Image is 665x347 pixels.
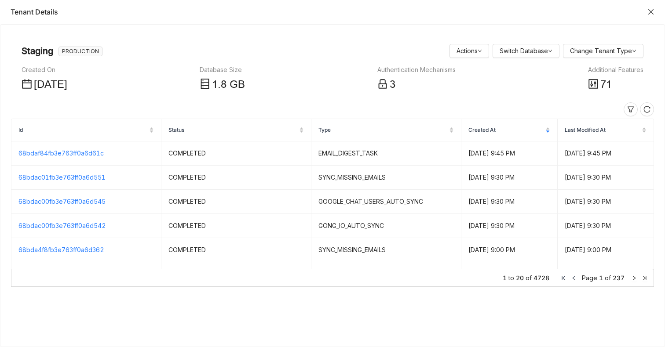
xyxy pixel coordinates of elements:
[558,238,654,262] td: [DATE] 9:00 PM
[461,214,558,238] td: [DATE] 9:30 PM
[613,274,625,282] span: 237
[493,44,559,58] button: Switch Database
[558,166,654,190] td: [DATE] 9:30 PM
[161,262,311,286] td: COMPLETED
[526,273,532,283] span: of
[449,44,489,58] button: Actions
[161,141,311,166] td: COMPLETED
[558,214,654,238] td: [DATE] 9:30 PM
[647,8,654,15] button: Close
[18,246,104,253] a: 68bda4f8fb3e763ff0a6d362
[161,190,311,214] td: COMPLETED
[533,273,549,283] span: 4728
[18,149,104,157] a: 68bdaf84fb3e763ff0a6d61c
[600,79,612,90] span: 71
[461,166,558,190] td: [DATE] 9:30 PM
[588,65,643,75] div: Additional Features
[311,190,461,214] td: GOOGLE_CHAT_USERS_AUTO_SYNC
[461,141,558,166] td: [DATE] 9:45 PM
[605,274,611,282] span: of
[22,44,53,58] nz-page-header-title: Staging
[461,190,558,214] td: [DATE] 9:30 PM
[558,262,654,286] td: [DATE] 8:37 PM
[161,214,311,238] td: COMPLETED
[377,65,456,75] div: Authentication Mechanisms
[311,214,461,238] td: GONG_IO_AUTO_SYNC
[508,273,514,283] span: to
[390,79,395,90] span: 3
[558,141,654,166] td: [DATE] 9:45 PM
[500,47,552,54] a: Switch Database
[311,238,461,262] td: SYNC_MISSING_EMAILS
[218,79,245,90] span: .8 GB
[18,173,106,181] a: 68bdac01fb3e763ff0a6d551
[311,141,461,166] td: EMAIL_DIGEST_TASK
[563,44,643,58] button: Change Tenant Type
[22,65,67,75] div: Created On
[516,273,524,283] span: 20
[161,166,311,190] td: COMPLETED
[461,238,558,262] td: [DATE] 9:00 PM
[34,79,67,90] span: [DATE]
[311,262,461,286] td: LMS_LIBRARY_PUBLISH_TASK
[18,222,106,229] a: 68bdac00fb3e763ff0a6d542
[11,7,643,17] div: Tenant Details
[311,166,461,190] td: SYNC_MISSING_EMAILS
[212,79,218,90] span: 1
[582,274,597,282] span: Page
[558,190,654,214] td: [DATE] 9:30 PM
[599,274,603,282] span: 1
[18,198,106,205] a: 68bdac00fb3e763ff0a6d545
[461,262,558,286] td: [DATE] 8:37 PM
[570,47,636,54] a: Change Tenant Type
[457,47,482,54] a: Actions
[200,65,245,75] div: Database Size
[161,238,311,262] td: COMPLETED
[58,47,102,56] nz-tag: PRODUCTION
[503,273,507,283] span: 1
